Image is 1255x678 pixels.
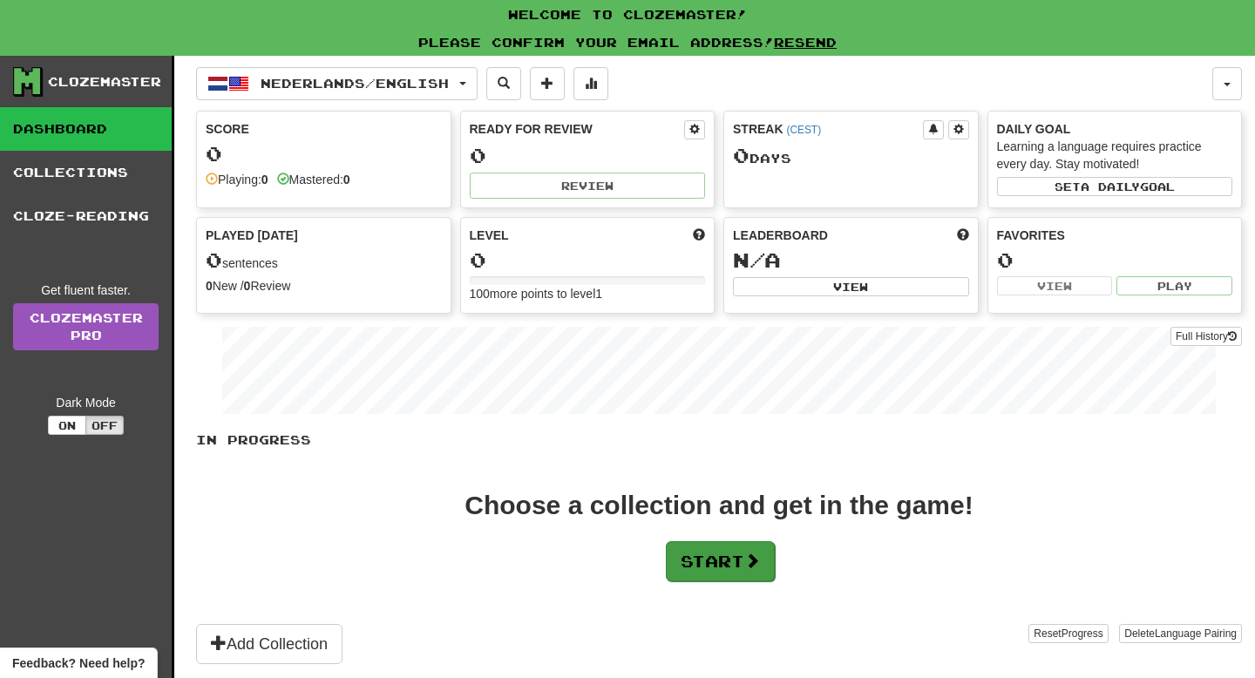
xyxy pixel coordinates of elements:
span: Score more points to level up [693,227,705,244]
div: Choose a collection and get in the game! [465,492,973,519]
a: (CEST) [786,124,821,136]
button: View [997,276,1113,295]
span: Open feedback widget [12,654,145,672]
div: New / Review [206,277,442,295]
strong: 0 [244,279,251,293]
div: Playing: [206,171,268,188]
strong: 0 [206,279,213,293]
button: Start [666,541,775,581]
button: DeleteLanguage Pairing [1119,624,1242,643]
div: Dark Mode [13,394,159,411]
div: 0 [470,145,706,166]
div: Streak [733,120,923,138]
button: Nederlands/English [196,67,478,100]
a: ClozemasterPro [13,303,159,350]
button: Off [85,416,124,435]
button: Seta dailygoal [997,177,1233,196]
span: Leaderboard [733,227,828,244]
button: Add sentence to collection [530,67,565,100]
span: N/A [733,247,781,272]
button: Search sentences [486,67,521,100]
div: Learning a language requires practice every day. Stay motivated! [997,138,1233,173]
span: a daily [1081,180,1140,193]
span: Played [DATE] [206,227,298,244]
div: Daily Goal [997,120,1233,138]
span: 0 [733,143,750,167]
div: 0 [206,143,442,165]
div: 100 more points to level 1 [470,285,706,302]
div: sentences [206,249,442,272]
span: Level [470,227,509,244]
button: Review [470,173,706,199]
span: 0 [206,247,222,272]
button: Add Collection [196,624,343,664]
span: This week in points, UTC [957,227,969,244]
div: Get fluent faster. [13,281,159,299]
strong: 0 [261,173,268,186]
button: View [733,277,969,296]
a: Resend [774,35,837,50]
div: Favorites [997,227,1233,244]
div: Score [206,120,442,138]
div: Ready for Review [470,120,685,138]
button: Full History [1170,327,1242,346]
div: 0 [470,249,706,271]
span: Progress [1062,627,1103,640]
button: Play [1116,276,1232,295]
span: Language Pairing [1155,627,1237,640]
div: Day s [733,145,969,167]
button: ResetProgress [1028,624,1108,643]
button: More stats [573,67,608,100]
div: 0 [997,249,1233,271]
p: In Progress [196,431,1242,449]
button: On [48,416,86,435]
div: Clozemaster [48,73,161,91]
span: Nederlands / English [261,76,449,91]
strong: 0 [343,173,350,186]
div: Mastered: [277,171,350,188]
